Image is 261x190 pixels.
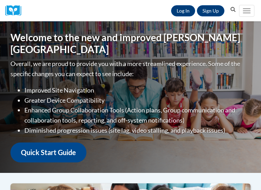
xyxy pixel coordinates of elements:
[10,142,86,162] a: Quick Start Guide
[197,5,224,16] a: Register
[24,125,251,136] li: Diminished progression issues (site lag, video stalling, and playback issues)
[24,95,251,105] li: Greater Device Compatibility
[5,5,26,16] img: Logo brand
[5,5,26,16] a: Cox Campus
[171,5,195,16] a: Log In
[24,105,251,125] li: Enhanced Group Collaboration Tools (Action plans, Group communication and collaboration tools, re...
[10,32,251,55] h1: Welcome to the new and improved [PERSON_NAME][GEOGRAPHIC_DATA]
[10,59,251,79] p: Overall, we are proud to provide you with a more streamlined experience. Some of the specific cha...
[228,6,238,14] button: Search
[24,85,251,95] li: Improved Site Navigation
